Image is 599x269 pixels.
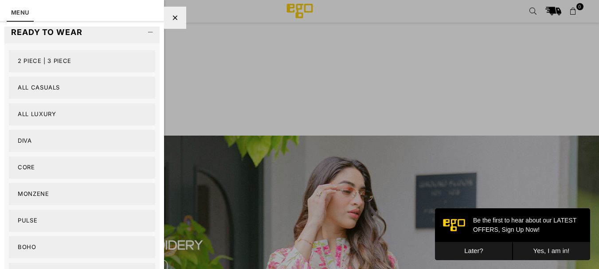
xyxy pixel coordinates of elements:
[9,130,155,152] a: Diva
[9,183,155,205] a: Monzene
[164,7,186,29] div: Close Menu
[9,236,155,258] a: Boho
[4,21,160,43] a: Ready to wear
[9,50,155,72] a: 2 PIECE | 3 PIECE
[9,156,155,179] a: Core
[435,208,590,260] iframe: webpush-onsite
[9,77,155,99] a: All Casuals
[9,103,155,125] a: All Luxury
[11,9,29,16] a: MENU
[9,210,155,232] a: Pulse
[11,27,82,37] div: Ready to wear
